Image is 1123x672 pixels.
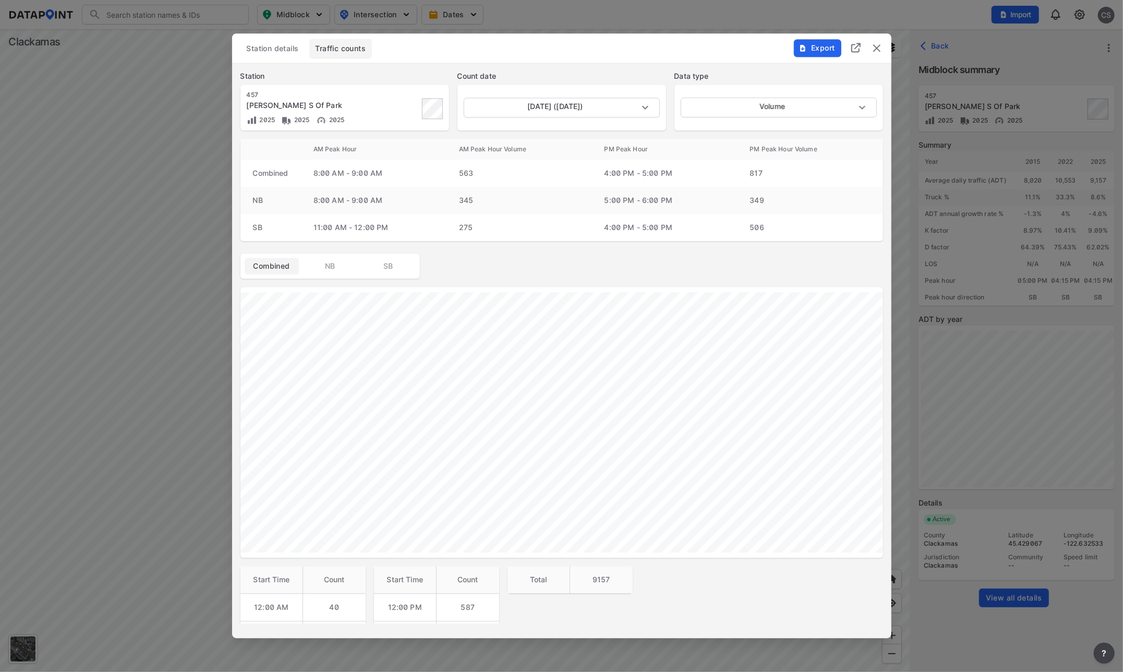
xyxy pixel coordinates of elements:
[871,42,883,54] button: delete
[457,71,666,81] label: Count date
[292,116,310,124] span: 2025
[247,43,299,54] span: Station details
[592,160,738,187] td: 4:00 PM - 5:00 PM
[446,214,592,241] td: 275
[592,139,738,160] th: PM Peak Hour
[508,566,633,593] table: customized table
[240,160,301,187] td: Combined
[800,43,835,53] span: Export
[240,39,883,58] div: basic tabs example
[240,621,303,649] td: 1:00 AM
[508,566,570,593] th: Total
[245,258,416,274] div: basic tabs example
[1094,643,1115,664] button: more
[570,566,633,593] th: 9157
[240,594,303,621] td: 12:00 AM
[374,594,437,621] td: 12:00 PM
[794,39,841,57] button: Export
[301,160,446,187] td: 8:00 AM - 9:00 AM
[1100,647,1108,659] span: ?
[738,139,883,160] th: PM Peak Hour Volume
[301,139,446,160] th: AM Peak Hour
[681,98,877,117] div: Volume
[446,160,592,187] td: 563
[316,43,366,54] span: Traffic counts
[850,41,862,54] img: full_screen.b7bf9a36.svg
[240,187,301,214] td: NB
[871,42,883,54] img: close.efbf2170.svg
[799,44,807,52] img: File%20-%20Download.70cf71cd.svg
[464,98,660,117] div: [DATE] ([DATE])
[374,621,437,649] td: 1:00 PM
[738,187,883,214] td: 349
[247,115,257,126] img: Volume count
[437,566,499,594] th: Count
[247,100,419,111] div: Oatfield Rd S Of Park
[309,261,351,271] span: NB
[240,71,449,81] label: Station
[303,566,366,594] th: Count
[251,261,293,271] span: Combined
[592,187,738,214] td: 5:00 PM - 6:00 PM
[281,115,292,126] img: Vehicle class
[738,160,883,187] td: 817
[374,566,437,594] th: Start Time
[437,621,499,649] td: 638
[738,214,883,241] td: 506
[257,116,275,124] span: 2025
[368,261,409,271] span: SB
[240,566,303,594] th: Start Time
[327,116,345,124] span: 2025
[301,214,446,241] td: 11:00 AM - 12:00 PM
[301,187,446,214] td: 8:00 AM - 9:00 AM
[437,594,499,621] td: 587
[240,214,301,241] td: SB
[316,115,327,126] img: Vehicle speed
[303,594,366,621] td: 40
[674,71,883,81] label: Data type
[446,139,592,160] th: AM Peak Hour Volume
[303,621,366,649] td: 24
[592,214,738,241] td: 4:00 PM - 5:00 PM
[247,91,419,99] div: 457
[446,187,592,214] td: 345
